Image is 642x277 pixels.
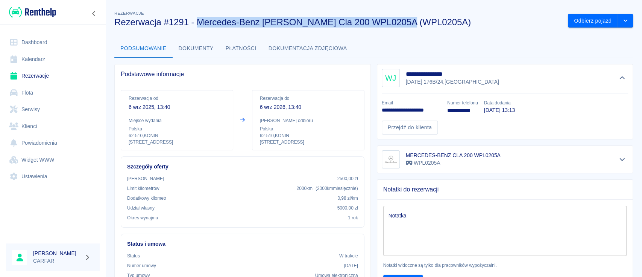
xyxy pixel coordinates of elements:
p: Dodatkowy kilometr [127,195,166,202]
p: Status [127,253,140,259]
p: Limit kilometrów [127,185,159,192]
button: Podsumowanie [114,40,173,58]
a: Kalendarz [6,51,100,68]
span: Notatki do rezerwacji [383,186,627,193]
h3: Rezerwacja #1291 - Mercedes-Benz [PERSON_NAME] Cla 200 WPL0205A (WPL0205A) [114,17,562,28]
button: Pokaż szczegóły [616,154,628,165]
p: [PERSON_NAME] [127,175,164,182]
button: Zwiń nawigację [88,9,100,18]
p: Numer telefonu [447,99,478,106]
span: Podstawowe informacje [121,70,364,78]
p: Notatki widoczne są tylko dla pracowników wypożyczalni. [383,262,627,269]
p: 0,98 zł /km [337,195,358,202]
span: Rezerwacje [114,11,144,15]
p: 62-510 , KONIN [260,132,357,139]
h6: Szczegóły oferty [127,163,358,171]
img: Renthelp logo [9,6,56,18]
a: Przejdź do klienta [382,121,438,135]
p: Udział własny [127,205,155,211]
h6: MERCEDES-BENZ CLA 200 WPL0205A [406,152,501,159]
p: [DATE] 176B/24 , [GEOGRAPHIC_DATA] [406,78,499,86]
p: 6 wrz 2026, 13:40 [260,103,357,111]
a: Klienci [6,118,100,135]
button: Odbierz pojazd [568,14,618,28]
h6: [PERSON_NAME] [33,249,81,257]
a: Flota [6,84,100,101]
p: Okres wynajmu [127,214,158,221]
button: Dokumenty [173,40,220,58]
button: Dokumentacja zdjęciowa [263,40,353,58]
a: Rezerwacje [6,67,100,84]
p: [DATE] 13:13 [484,106,515,114]
img: Image [383,152,398,167]
p: Email [382,99,442,106]
a: Renthelp logo [6,6,56,18]
p: [STREET_ADDRESS] [260,139,357,145]
p: [STREET_ADDRESS] [129,139,225,145]
p: 1 rok [348,214,358,221]
div: WJ [382,69,400,87]
button: drop-down [618,14,633,28]
p: Polska [129,125,225,132]
h6: Status i umowa [127,240,358,248]
a: Dashboard [6,34,100,51]
p: [DATE] [344,262,358,269]
p: 2000 km [296,185,358,192]
p: Rezerwacja od [129,95,225,102]
a: Widget WWW [6,152,100,168]
p: Polska [260,125,357,132]
p: Numer umowy [127,262,156,269]
span: ( 2000 km miesięcznie ) [316,186,358,191]
p: CARFAR [33,257,81,265]
a: Powiadomienia [6,135,100,152]
p: 62-510 , KONIN [129,132,225,139]
a: Ustawienia [6,168,100,185]
button: Ukryj szczegóły [616,73,628,83]
p: Data dodania [484,99,515,106]
p: 6 wrz 2025, 13:40 [129,103,225,111]
p: [PERSON_NAME] odbioru [260,117,357,124]
p: Miejsce wydania [129,117,225,124]
p: 2500,00 zł [337,175,358,182]
button: Płatności [220,40,263,58]
p: W trakcie [339,253,358,259]
p: WPL0205A [406,159,501,167]
p: Rezerwacja do [260,95,357,102]
a: Serwisy [6,101,100,118]
p: 5000,00 zł [337,205,358,211]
